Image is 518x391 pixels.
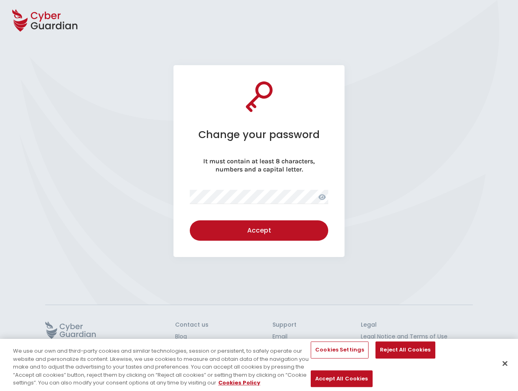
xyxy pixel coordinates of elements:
[361,321,473,329] h3: Legal
[311,342,369,359] button: Cookies Settings, Opens the preference center dialog
[218,379,260,387] a: More information about your privacy, opens in a new tab
[196,226,322,235] div: Accept
[190,128,328,141] h1: Change your password
[272,321,296,329] h3: Support
[190,220,328,241] button: Accept
[13,347,311,387] div: We use our own and third-party cookies and similar technologies, session or persistent, to safely...
[311,370,372,387] button: Accept All Cookies
[361,332,473,341] a: Legal Notice and Terms of Use
[175,321,209,329] h3: Contact us
[272,332,296,341] a: Email
[175,332,209,341] a: Blog
[190,157,328,174] p: It must contain at least 8 characters, numbers and a capital letter.
[496,355,514,373] button: Close
[375,342,435,359] button: Reject All Cookies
